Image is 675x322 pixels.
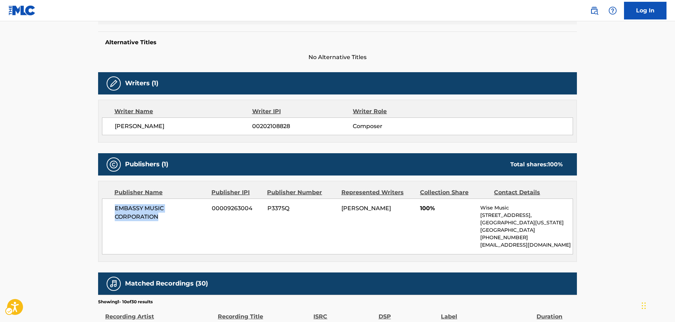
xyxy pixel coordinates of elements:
div: Collection Share [420,188,489,197]
div: Drag [642,295,646,316]
h5: Alternative Titles [105,39,570,46]
div: Writer IPI [252,107,353,116]
p: Wise Music [480,204,573,212]
div: Publisher IPI [211,188,262,197]
div: DSP [379,305,437,321]
span: [PERSON_NAME] [341,205,391,212]
div: Total shares: [510,160,563,169]
img: Writers [109,79,118,88]
img: Matched Recordings [109,280,118,288]
div: Recording Artist [105,305,214,321]
span: [PERSON_NAME] [115,122,252,131]
div: Publisher Number [267,188,336,197]
p: [GEOGRAPHIC_DATA][US_STATE] [480,219,573,226]
img: Publishers [109,160,118,169]
span: 00202108828 [252,122,353,131]
h5: Publishers (1) [125,160,168,168]
span: No Alternative Titles [98,53,577,62]
div: Contact Details [494,188,563,197]
p: [PHONE_NUMBER] [480,234,573,241]
span: Composer [353,122,444,131]
span: EMBASSY MUSIC CORPORATION [115,204,206,221]
span: 100 % [548,161,563,168]
span: P3375Q [267,204,336,213]
div: Writer Name [114,107,252,116]
div: ISRC [313,305,375,321]
div: Label [441,305,533,321]
img: search [590,6,599,15]
span: 100% [420,204,475,213]
span: 00009263004 [212,204,262,213]
h5: Matched Recordings (30) [125,280,208,288]
div: Represented Writers [341,188,415,197]
div: Chat Widget [640,288,675,322]
p: [GEOGRAPHIC_DATA] [480,226,573,234]
a: Log In [624,2,667,19]
div: Recording Title [218,305,310,321]
iframe: Hubspot Iframe [640,288,675,322]
h5: Writers (1) [125,79,158,87]
p: [STREET_ADDRESS], [480,212,573,219]
img: MLC Logo [8,5,36,16]
p: Showing 1 - 10 of 30 results [98,299,153,305]
p: [EMAIL_ADDRESS][DOMAIN_NAME] [480,241,573,249]
img: help [608,6,617,15]
div: Writer Role [353,107,444,116]
div: Duration [537,305,573,321]
div: Publisher Name [114,188,206,197]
